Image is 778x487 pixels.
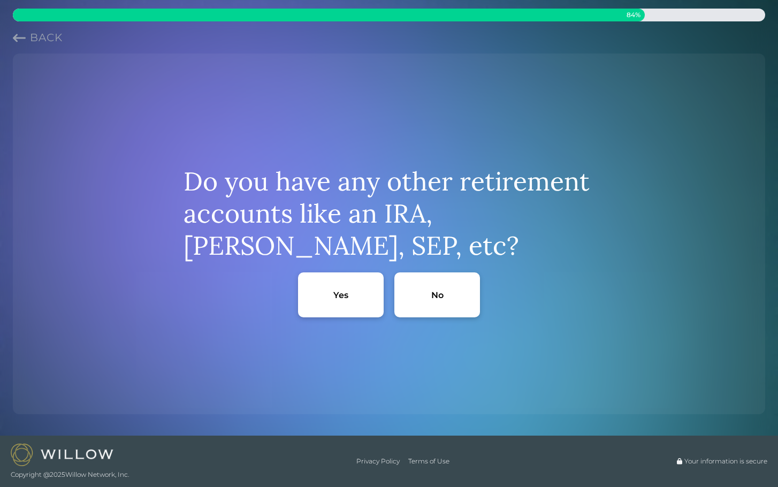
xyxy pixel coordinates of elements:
div: No [431,290,444,301]
span: Back [30,31,63,44]
a: Terms of Use [408,457,449,466]
span: Your information is secure [684,457,767,466]
span: 84 % [13,11,640,19]
img: Willow logo [11,444,113,466]
div: Do you have any other retirement accounts like an IRA, [PERSON_NAME], SEP, etc? [184,165,594,262]
button: Previous question [13,30,63,45]
span: Copyright @ 2025 Willow Network, Inc. [11,470,129,479]
div: 84% complete [13,9,645,21]
a: Privacy Policy [356,457,400,466]
div: Yes [333,290,348,301]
